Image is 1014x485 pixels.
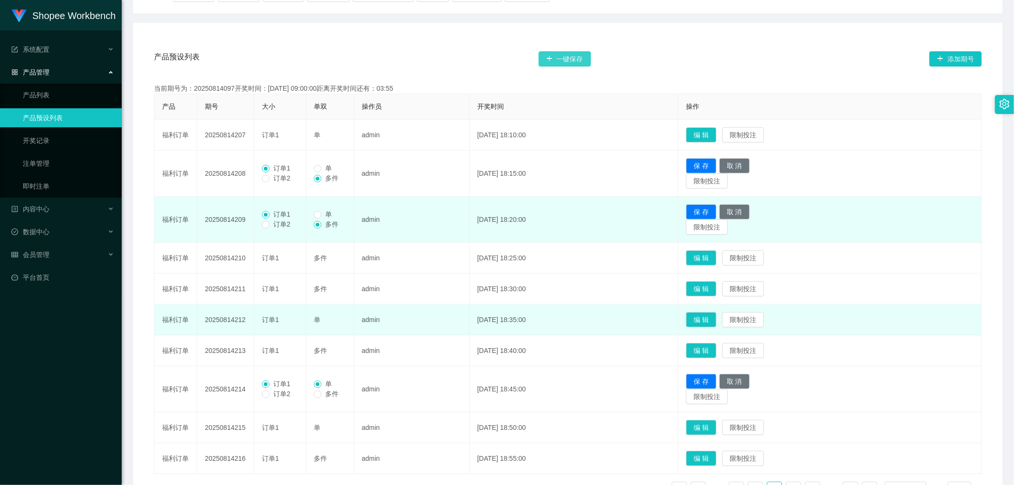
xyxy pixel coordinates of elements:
[11,228,18,235] i: 图标: check-circle-o
[155,443,197,474] td: 福利订单
[686,312,716,327] button: 编 辑
[155,412,197,443] td: 福利订单
[719,204,750,219] button: 取 消
[362,103,382,110] span: 操作员
[686,204,716,219] button: 保 存
[23,108,114,127] a: 产品预设列表
[262,316,279,323] span: 订单1
[354,366,470,412] td: admin
[262,285,279,293] span: 订单1
[270,174,294,182] span: 订单2
[686,158,716,173] button: 保 存
[686,281,716,296] button: 编 辑
[11,69,18,76] i: 图标: appstore-o
[314,254,327,262] span: 多件
[686,173,728,189] button: 限制投注
[321,220,342,228] span: 多件
[270,210,294,218] span: 订单1
[321,380,336,388] span: 单
[722,312,764,327] button: 限制投注
[197,304,254,335] td: 20250814212
[314,131,320,139] span: 单
[470,304,678,335] td: [DATE] 18:35:00
[11,46,49,53] span: 系统配置
[197,412,254,443] td: 20250814215
[354,412,470,443] td: admin
[11,10,27,23] img: logo.9652507e.png
[155,366,197,412] td: 福利订单
[32,0,116,31] h1: Shopee Workbench
[155,274,197,304] td: 福利订单
[686,103,699,110] span: 操作
[321,390,342,398] span: 多件
[11,268,114,287] a: 图标: dashboard平台首页
[155,120,197,151] td: 福利订单
[354,304,470,335] td: admin
[470,335,678,366] td: [DATE] 18:40:00
[11,11,116,19] a: Shopee Workbench
[722,281,764,296] button: 限制投注
[470,120,678,151] td: [DATE] 18:10:00
[686,420,716,435] button: 编 辑
[354,120,470,151] td: admin
[155,243,197,274] td: 福利订单
[719,158,750,173] button: 取 消
[354,197,470,243] td: admin
[11,46,18,53] i: 图标: form
[197,120,254,151] td: 20250814207
[155,304,197,335] td: 福利订单
[722,451,764,466] button: 限制投注
[262,254,279,262] span: 订单1
[314,347,327,354] span: 多件
[477,103,504,110] span: 开奖时间
[314,285,327,293] span: 多件
[197,443,254,474] td: 20250814216
[11,206,18,212] i: 图标: profile
[354,151,470,197] td: admin
[11,251,49,258] span: 会员管理
[470,243,678,274] td: [DATE] 18:25:00
[686,219,728,235] button: 限制投注
[354,243,470,274] td: admin
[470,274,678,304] td: [DATE] 18:30:00
[197,243,254,274] td: 20250814210
[314,424,320,431] span: 单
[722,127,764,143] button: 限制投注
[262,347,279,354] span: 订单1
[154,51,200,67] span: 产品预设列表
[197,335,254,366] td: 20250814213
[11,228,49,236] span: 数据中心
[314,455,327,462] span: 多件
[321,174,342,182] span: 多件
[262,455,279,462] span: 订单1
[321,164,336,172] span: 单
[686,389,728,404] button: 限制投注
[262,103,275,110] span: 大小
[270,220,294,228] span: 订单2
[154,84,982,94] div: 当前期号为：20250814097开奖时间：[DATE] 09:00:00距离开奖时间还有：03:55
[262,424,279,431] span: 订单1
[686,250,716,266] button: 编 辑
[686,374,716,389] button: 保 存
[470,443,678,474] td: [DATE] 18:55:00
[270,164,294,172] span: 订单1
[155,335,197,366] td: 福利订单
[314,316,320,323] span: 单
[354,335,470,366] td: admin
[719,374,750,389] button: 取 消
[722,343,764,358] button: 限制投注
[722,420,764,435] button: 限制投注
[162,103,175,110] span: 产品
[197,197,254,243] td: 20250814209
[11,251,18,258] i: 图标: table
[999,99,1010,109] i: 图标: setting
[23,177,114,196] a: 即时注单
[197,366,254,412] td: 20250814214
[262,131,279,139] span: 订单1
[205,103,218,110] span: 期号
[155,197,197,243] td: 福利订单
[11,68,49,76] span: 产品管理
[470,366,678,412] td: [DATE] 18:45:00
[11,205,49,213] span: 内容中心
[686,451,716,466] button: 编 辑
